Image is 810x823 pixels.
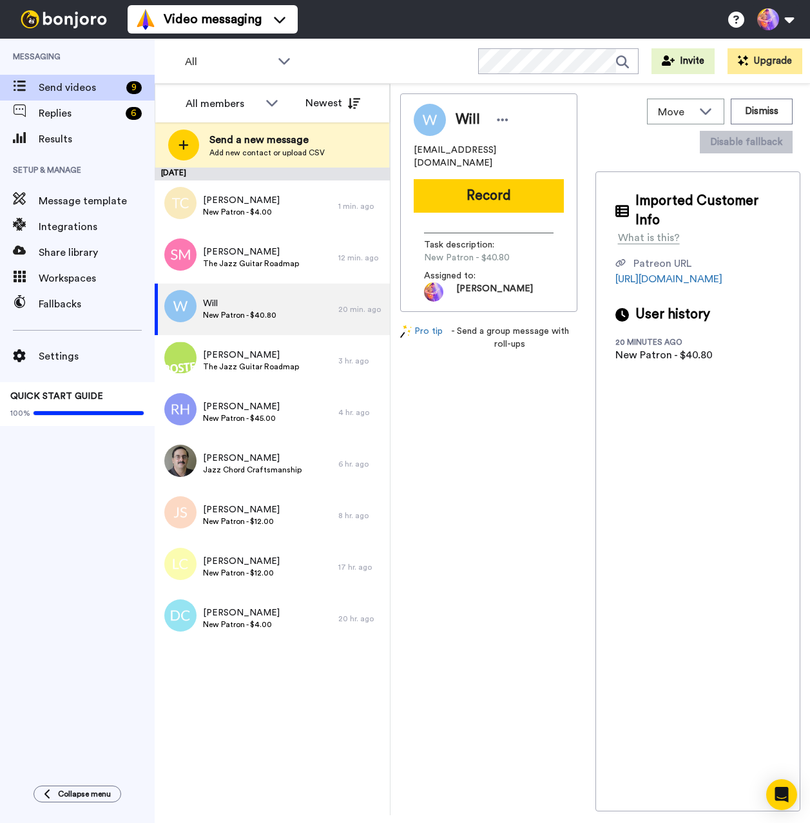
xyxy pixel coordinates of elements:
[203,555,280,568] span: [PERSON_NAME]
[414,104,446,136] img: Image of Will
[209,132,325,148] span: Send a new message
[39,245,155,260] span: Share library
[424,251,546,264] span: New Patron - $40.80
[700,131,793,153] button: Disable fallback
[34,786,121,802] button: Collapse menu
[39,131,155,147] span: Results
[126,81,142,94] div: 9
[338,614,383,624] div: 20 hr. ago
[39,349,155,364] span: Settings
[400,325,412,338] img: magic-wand.svg
[203,503,280,516] span: [PERSON_NAME]
[338,562,383,572] div: 17 hr. ago
[338,356,383,366] div: 3 hr. ago
[164,548,197,580] img: lc.png
[203,516,280,527] span: New Patron - $12.00
[728,48,802,74] button: Upgrade
[164,599,197,632] img: dc.png
[424,282,443,302] img: photo.jpg
[414,179,564,213] button: Record
[39,296,155,312] span: Fallbacks
[203,465,302,475] span: Jazz Chord Craftsmanship
[618,230,680,246] div: What is this?
[39,193,155,209] span: Message template
[203,362,299,372] span: The Jazz Guitar Roadmap
[164,238,197,271] img: sm.png
[15,10,112,28] img: bj-logo-header-white.svg
[414,144,564,169] span: [EMAIL_ADDRESS][DOMAIN_NAME]
[338,407,383,418] div: 4 hr. ago
[635,191,780,230] span: Imported Customer Info
[203,258,299,269] span: The Jazz Guitar Roadmap
[58,789,111,799] span: Collapse menu
[456,110,480,130] span: Will
[338,201,383,211] div: 1 min. ago
[203,452,302,465] span: [PERSON_NAME]
[164,445,197,477] img: 5dd51e38-6e88-4955-94f9-1d5823b998eb.jpg
[338,459,383,469] div: 6 hr. ago
[164,342,197,374] img: 8de251b7-242b-471b-aa98-855c4c409c97.png
[164,10,262,28] span: Video messaging
[135,9,156,30] img: vm-color.svg
[203,349,299,362] span: [PERSON_NAME]
[39,219,155,235] span: Integrations
[10,392,103,401] span: QUICK START GUIDE
[400,325,443,351] a: Pro tip
[615,337,699,347] div: 20 minutes ago
[635,305,710,324] span: User history
[633,256,691,271] div: Patreon URL
[155,168,390,180] div: [DATE]
[338,304,383,315] div: 20 min. ago
[766,779,797,810] div: Open Intercom Messenger
[338,510,383,521] div: 8 hr. ago
[424,269,514,282] span: Assigned to:
[39,80,121,95] span: Send videos
[39,106,121,121] span: Replies
[164,393,197,425] img: rh.png
[164,290,197,322] img: w.png
[39,271,155,286] span: Workspaces
[203,606,280,619] span: [PERSON_NAME]
[203,207,280,217] span: New Patron - $4.00
[203,619,280,630] span: New Patron - $4.00
[615,347,713,363] div: New Patron - $40.80
[185,54,271,70] span: All
[203,568,280,578] span: New Patron - $12.00
[203,413,280,423] span: New Patron - $45.00
[424,238,514,251] span: Task description :
[456,282,533,302] span: [PERSON_NAME]
[615,274,722,284] a: [URL][DOMAIN_NAME]
[203,400,280,413] span: [PERSON_NAME]
[209,148,325,158] span: Add new contact or upload CSV
[126,107,142,120] div: 6
[658,104,693,120] span: Move
[731,99,793,124] button: Dismiss
[203,297,276,310] span: Will
[186,96,259,111] div: All members
[296,90,370,116] button: Newest
[400,325,577,351] div: - Send a group message with roll-ups
[203,246,299,258] span: [PERSON_NAME]
[651,48,715,74] button: Invite
[10,408,30,418] span: 100%
[203,194,280,207] span: [PERSON_NAME]
[203,310,276,320] span: New Patron - $40.80
[338,253,383,263] div: 12 min. ago
[164,187,197,219] img: tc.png
[164,496,197,528] img: js.png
